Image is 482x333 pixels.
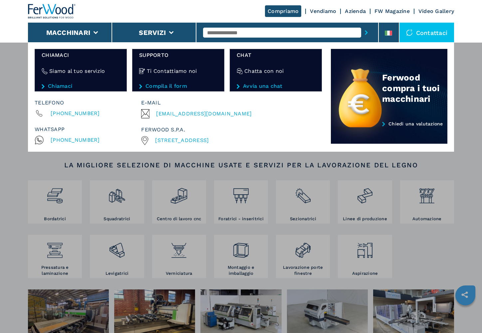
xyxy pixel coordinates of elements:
img: Siamo al tuo servizio [42,68,48,74]
div: whatsapp [35,125,141,134]
a: FW Magazine [374,8,410,14]
button: Macchinari [46,29,91,37]
button: submit-button [361,25,371,40]
img: Chatta con noi [237,68,243,74]
div: Ferwood compra i tuoi macchinari [382,72,447,104]
div: Telefono [35,98,141,107]
a: [STREET_ADDRESS] [155,137,209,144]
button: Servizi [139,29,166,37]
a: Chiamaci [42,83,120,89]
div: FERWOOD S.P.A. [141,125,319,134]
span: [PHONE_NUMBER] [51,135,100,145]
a: Azienda [345,8,366,14]
span: chat [237,51,315,59]
img: Whatsapp [35,135,44,145]
a: Video Gallery [418,8,454,14]
img: Phone [35,109,44,118]
span: Supporto [139,51,217,59]
a: Chiedi una valutazione [331,121,447,144]
h4: Chatta con noi [244,67,284,75]
a: Avvia una chat [237,83,315,89]
div: E-mail [141,98,319,107]
img: +39 3279347250 [141,136,148,145]
span: Chiamaci [42,51,120,59]
div: Contattaci [399,23,454,43]
h4: Ti Contattiamo noi [147,67,197,75]
a: Compriamo [265,5,301,17]
img: Ti Contattiamo noi [139,68,145,74]
a: Vendiamo [310,8,336,14]
h4: Siamo al tuo servizio [49,67,105,75]
img: Email [141,109,149,118]
span: [EMAIL_ADDRESS][DOMAIN_NAME] [156,109,252,118]
a: Compila il form [139,83,217,89]
img: Contattaci [406,29,413,36]
span: [PHONE_NUMBER] [51,109,100,118]
img: Ferwood [28,4,76,19]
